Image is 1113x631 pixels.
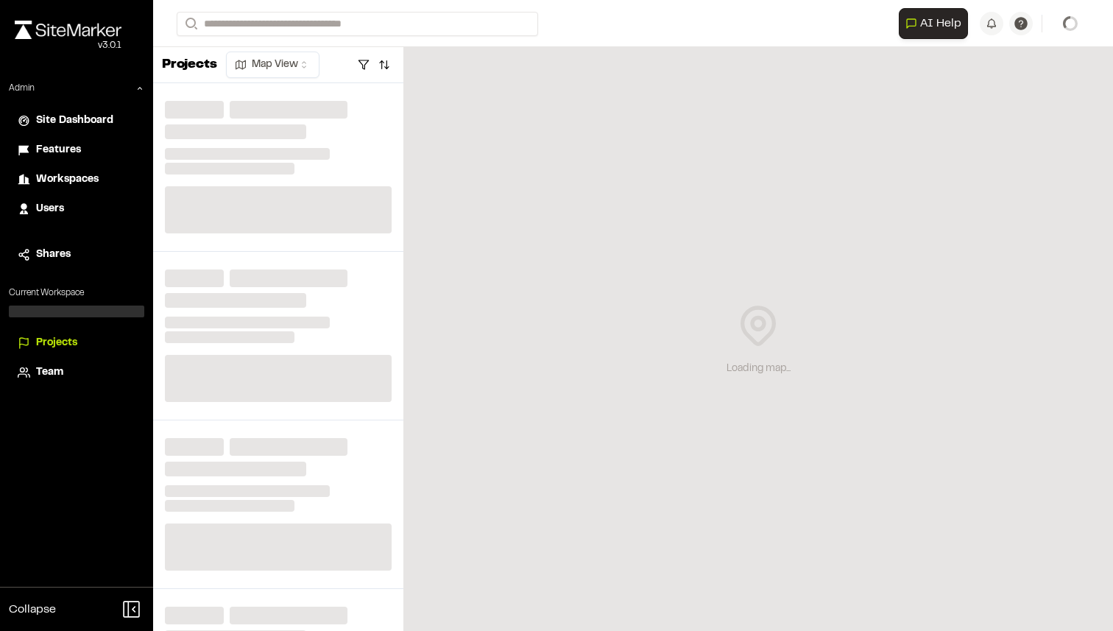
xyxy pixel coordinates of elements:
p: Projects [162,55,217,75]
a: Site Dashboard [18,113,135,129]
span: Shares [36,247,71,263]
span: Team [36,364,63,381]
span: Workspaces [36,172,99,188]
button: Open AI Assistant [899,8,968,39]
a: Workspaces [18,172,135,188]
a: Users [18,201,135,217]
a: Team [18,364,135,381]
span: Users [36,201,64,217]
p: Current Workspace [9,286,144,300]
div: Oh geez...please don't... [15,39,121,52]
button: Search [177,12,203,36]
a: Projects [18,335,135,351]
span: AI Help [920,15,961,32]
span: Site Dashboard [36,113,113,129]
img: rebrand.png [15,21,121,39]
div: Loading map... [727,361,791,377]
p: Admin [9,82,35,95]
span: Projects [36,335,77,351]
a: Features [18,142,135,158]
div: Open AI Assistant [899,8,974,39]
span: Collapse [9,601,56,618]
a: Shares [18,247,135,263]
span: Features [36,142,81,158]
